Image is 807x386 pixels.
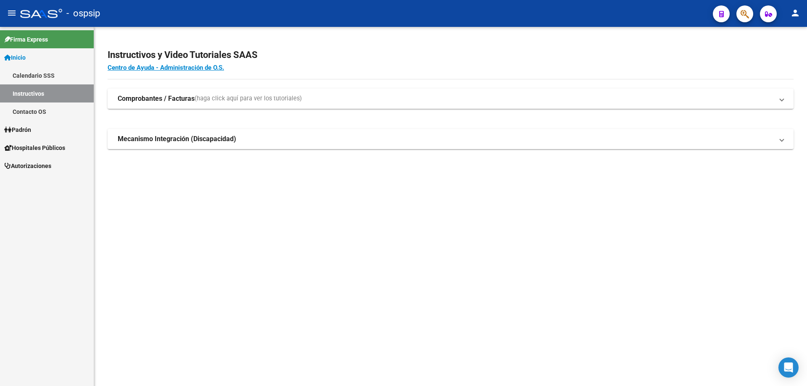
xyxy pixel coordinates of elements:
span: Inicio [4,53,26,62]
span: (haga click aquí para ver los tutoriales) [195,94,302,103]
span: Autorizaciones [4,161,51,171]
strong: Mecanismo Integración (Discapacidad) [118,134,236,144]
mat-icon: menu [7,8,17,18]
span: Padrón [4,125,31,134]
mat-expansion-panel-header: Mecanismo Integración (Discapacidad) [108,129,794,149]
a: Centro de Ayuda - Administración de O.S. [108,64,224,71]
mat-icon: person [790,8,800,18]
span: Hospitales Públicos [4,143,65,152]
mat-expansion-panel-header: Comprobantes / Facturas(haga click aquí para ver los tutoriales) [108,89,794,109]
span: Firma Express [4,35,48,44]
span: - ospsip [66,4,100,23]
h2: Instructivos y Video Tutoriales SAAS [108,47,794,63]
strong: Comprobantes / Facturas [118,94,195,103]
div: Open Intercom Messenger [778,357,799,378]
